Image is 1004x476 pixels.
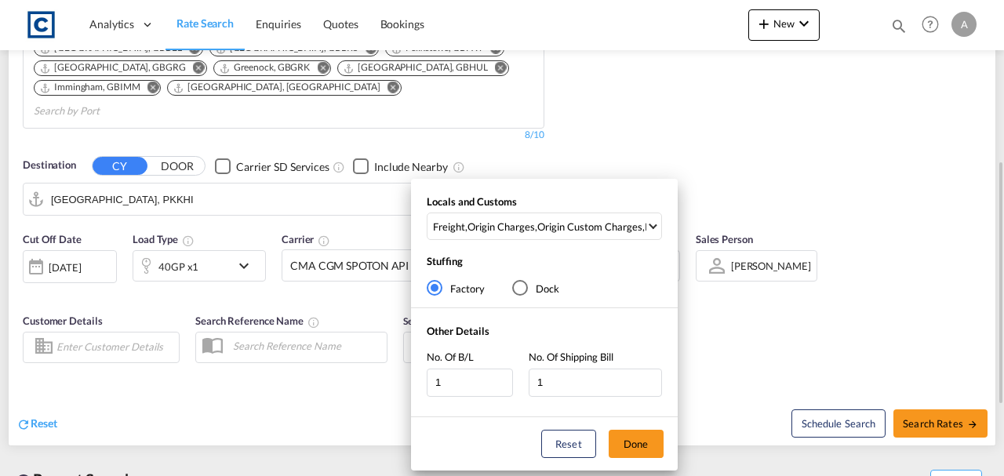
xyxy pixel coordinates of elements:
[427,255,463,267] span: Stuffing
[467,220,535,234] div: Origin Charges
[537,220,642,234] div: Origin Custom Charges
[433,220,465,234] div: Freight
[427,369,513,397] input: No. Of B/L
[427,195,517,208] span: Locals and Customs
[427,325,489,337] span: Other Details
[529,369,662,397] input: No. Of Shipping Bill
[529,351,613,363] span: No. Of Shipping Bill
[609,430,664,458] button: Done
[512,280,559,296] md-radio-button: Dock
[433,220,646,234] span: , , ,
[645,220,715,234] div: Pickup Charges
[427,351,474,363] span: No. Of B/L
[427,280,485,296] md-radio-button: Factory
[541,430,596,458] button: Reset
[427,213,662,240] md-select: Select Locals and Customs: Freight, Origin Charges, Origin Custom Charges, Pickup Charges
